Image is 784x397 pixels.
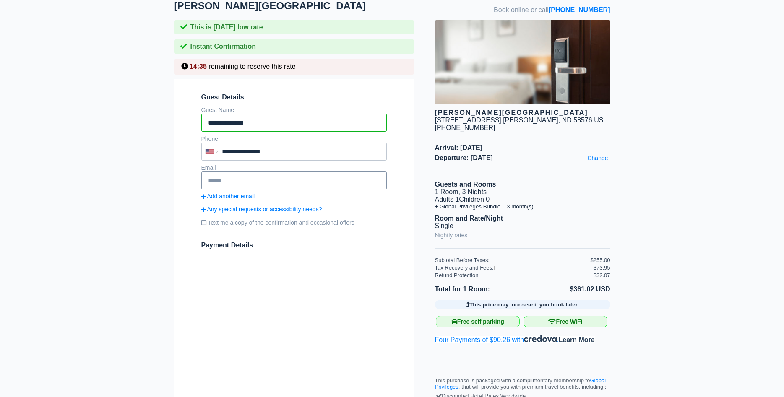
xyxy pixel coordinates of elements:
label: Email [201,164,216,171]
b: Room and Rate/Night [435,215,503,222]
a: Any special requests or accessibility needs? [201,206,387,213]
div: $73.95 [594,265,610,271]
div: [PERSON_NAME][GEOGRAPHIC_DATA] [435,109,610,117]
span: Children 0 [459,196,490,203]
iframe: PayPal Message 1 [435,351,610,360]
span: Free self parking [436,316,520,327]
label: Text me a copy of the confirmation and occasional offers [201,216,387,229]
a: Nightly rates [435,230,468,241]
a: Add another email [201,193,387,200]
div: [PHONE_NUMBER] [435,124,610,132]
div: This is [DATE] low rate [174,20,414,34]
div: $255.00 [591,257,610,263]
p: This purchase is packaged with a complimentary membership to , that will provide you with premium... [435,377,610,390]
div: Tax Recovery and Fees: [435,265,591,271]
span: Book online or call [494,6,610,14]
span: 58576 [573,117,592,124]
span: [PERSON_NAME], [503,117,560,124]
li: + Global Privileges Bundle – 3 month(s) [435,203,610,210]
a: Global Privileges [435,377,606,390]
a: Four Payments of $90.26 with.Learn More [435,336,595,343]
span: Guest Details [201,93,387,101]
div: $32.07 [594,272,610,278]
span: Four Payments of $90.26 with . [435,336,595,343]
div: This price may increase if you book later. [435,300,610,309]
span: Learn More [559,336,595,343]
span: US [594,117,603,124]
label: Phone [201,135,218,142]
a: Change [585,153,610,163]
span: ND [562,117,572,124]
div: United States: +1 [202,143,220,160]
div: Subtotal Before Taxes: [435,257,591,263]
span: Payment Details [201,241,253,249]
div: [STREET_ADDRESS] [435,117,501,124]
li: Adults 1 [435,196,610,203]
div: Refund Protection: [435,272,594,278]
span: Arrival: [DATE] [435,144,610,152]
img: hotel image [435,20,610,104]
span: 14:35 [190,63,207,70]
a: [PHONE_NUMBER] [549,6,610,13]
b: Guests and Rooms [435,181,496,188]
label: Guest Name [201,106,234,113]
div: Instant Confirmation [174,39,414,54]
span: Departure: [DATE] [435,154,610,162]
span: remaining to reserve this rate [208,63,295,70]
li: 1 Room, 3 Nights [435,188,610,196]
li: $361.02 USD [523,284,610,295]
li: Total for 1 Room: [435,284,523,295]
span: Free WiFi [524,316,608,327]
li: Single [435,222,610,230]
